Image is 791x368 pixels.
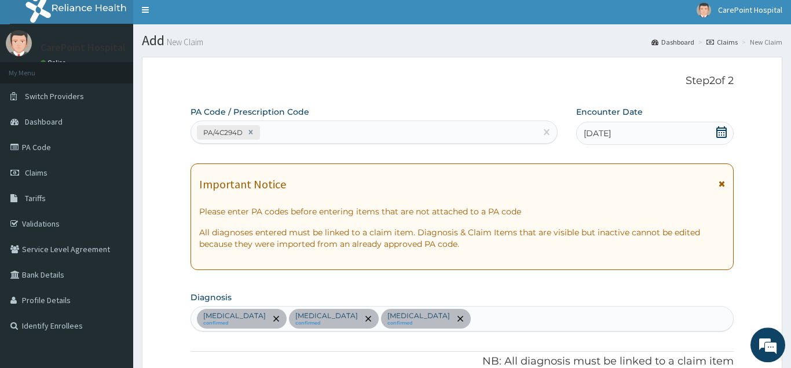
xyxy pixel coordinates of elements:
[295,320,358,326] small: confirmed
[25,167,47,178] span: Claims
[191,75,734,88] p: Step 2 of 2
[203,311,266,320] p: [MEDICAL_DATA]
[295,311,358,320] p: [MEDICAL_DATA]
[271,314,281,324] span: remove selection option
[739,37,782,47] li: New Claim
[203,320,266,326] small: confirmed
[387,311,450,320] p: [MEDICAL_DATA]
[25,91,84,101] span: Switch Providers
[199,178,286,191] h1: Important Notice
[697,3,711,17] img: User Image
[584,127,611,139] span: [DATE]
[363,314,373,324] span: remove selection option
[190,6,218,34] div: Minimize live chat window
[191,292,232,303] label: Diagnosis
[41,42,126,53] p: CarePoint Hospital
[67,110,160,227] span: We're online!
[455,314,466,324] span: remove selection option
[200,126,244,139] div: PA/4C294D
[387,320,450,326] small: confirmed
[60,65,195,80] div: Chat with us now
[25,193,46,203] span: Tariffs
[41,59,68,67] a: Online
[191,106,309,118] label: PA Code / Prescription Code
[576,106,643,118] label: Encounter Date
[6,30,32,56] img: User Image
[718,5,782,15] span: CarePoint Hospital
[706,37,738,47] a: Claims
[21,58,47,87] img: d_794563401_company_1708531726252_794563401
[651,37,694,47] a: Dashboard
[164,38,203,46] small: New Claim
[142,33,782,48] h1: Add
[6,245,221,286] textarea: Type your message and hit 'Enter'
[199,227,725,250] p: All diagnoses entered must be linked to a claim item. Diagnosis & Claim Items that are visible bu...
[199,206,725,217] p: Please enter PA codes before entering items that are not attached to a PA code
[25,116,63,127] span: Dashboard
